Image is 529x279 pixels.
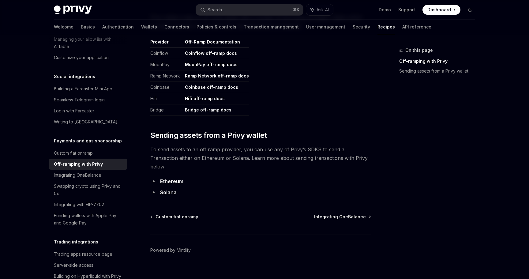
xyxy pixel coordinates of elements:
span: Ask AI [317,7,329,13]
a: Seamless Telegram login [49,94,127,105]
div: Integrating OneBalance [54,172,101,179]
a: Coinflow off-ramp docs [185,51,237,56]
a: User management [306,20,345,34]
div: Off-ramping with Privy [54,160,103,168]
a: Connectors [164,20,189,34]
td: Bridge [150,104,182,116]
div: Integrating with EIP-7702 [54,201,104,208]
a: Transaction management [244,20,299,34]
a: Off-ramping with Privy [49,159,127,170]
a: Powered by Mintlify [150,247,191,253]
a: Login with Farcaster [49,105,127,116]
span: On this page [405,47,433,54]
a: Ramp Network off-ramp docs [185,73,249,79]
td: Hifi [150,93,182,104]
div: Seamless Telegram login [54,96,105,104]
a: Server-side access [49,260,127,271]
th: Provider [150,39,182,48]
a: Integrating OneBalance [49,170,127,181]
span: Sending assets from a Privy wallet [150,130,267,140]
td: Coinflow [150,48,182,59]
img: dark logo [54,6,92,14]
h5: Trading integrations [54,238,98,246]
a: Funding wallets with Apple Pay and Google Pay [49,210,127,228]
div: Search... [208,6,225,13]
a: Bridge off-ramp docs [185,107,231,113]
div: Swapping crypto using Privy and 0x [54,183,124,197]
a: Sending assets from a Privy wallet [399,66,480,76]
a: Security [353,20,370,34]
a: API reference [402,20,431,34]
a: Trading apps resource page [49,249,127,260]
a: Custom fiat onramp [151,214,198,220]
div: Server-side access [54,262,93,269]
a: Custom fiat onramp [49,148,127,159]
a: Dashboard [422,5,460,15]
a: Swapping crypto using Privy and 0x [49,181,127,199]
h5: Social integrations [54,73,95,80]
a: Hifi off-ramp docs [185,96,225,101]
a: Ethereum [160,178,183,185]
a: Support [398,7,415,13]
div: Customize your application [54,54,109,61]
a: Demo [379,7,391,13]
span: Dashboard [427,7,451,13]
div: Trading apps resource page [54,251,112,258]
button: Ask AI [306,4,333,15]
a: Integrating with EIP-7702 [49,199,127,210]
span: Custom fiat onramp [156,214,198,220]
a: Coinbase off-ramp docs [185,85,238,90]
a: Authentication [102,20,134,34]
td: MoonPay [150,59,182,70]
td: Coinbase [150,82,182,93]
a: Policies & controls [197,20,236,34]
a: Integrating OneBalance [314,214,370,220]
a: Off-ramping with Privy [399,56,480,66]
button: Search...⌘K [196,4,303,15]
a: Recipes [377,20,395,34]
div: Custom fiat onramp [54,149,93,157]
td: Ramp Network [150,70,182,82]
div: Funding wallets with Apple Pay and Google Pay [54,212,124,227]
span: To send assets to an off ramp provider, you can use any of Privy’s SDKS to send a Transaction eit... [150,145,371,171]
th: Off-Ramp Documentation [182,39,249,48]
a: Writing to [GEOGRAPHIC_DATA] [49,116,127,127]
button: Toggle dark mode [465,5,475,15]
h5: Payments and gas sponsorship [54,137,122,145]
a: Basics [81,20,95,34]
a: MoonPay off-ramp docs [185,62,238,67]
div: Writing to [GEOGRAPHIC_DATA] [54,118,118,126]
div: Login with Farcaster [54,107,94,115]
span: Integrating OneBalance [314,214,366,220]
span: ⌘ K [293,7,299,12]
a: Customize your application [49,52,127,63]
a: Welcome [54,20,73,34]
a: Building a Farcaster Mini App [49,83,127,94]
a: Wallets [141,20,157,34]
div: Building a Farcaster Mini App [54,85,112,92]
a: Solana [160,189,177,196]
